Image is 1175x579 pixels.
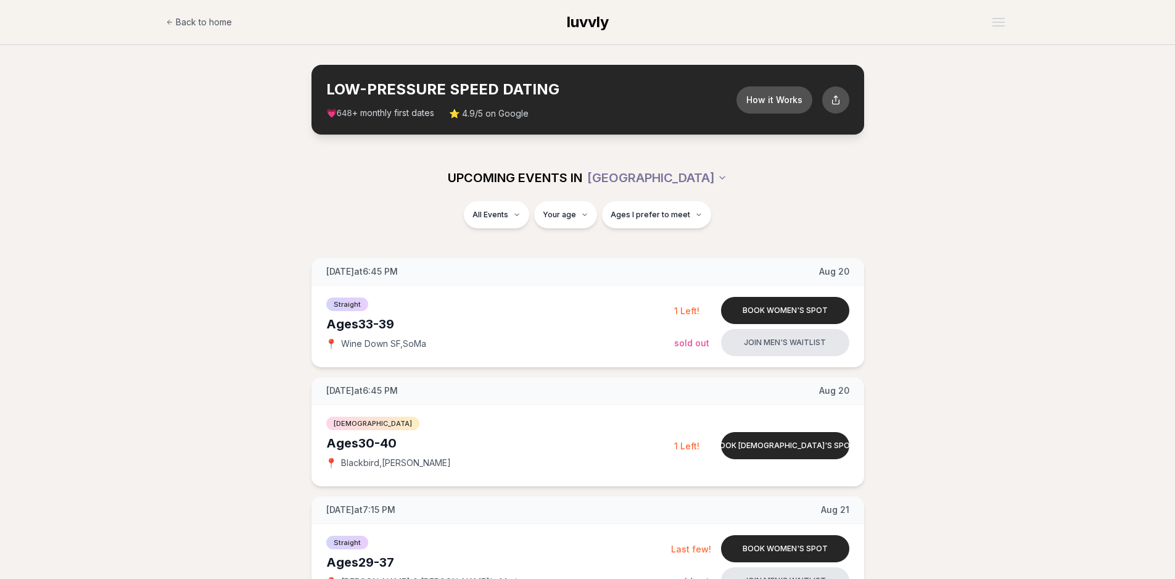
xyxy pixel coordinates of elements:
button: Open menu [987,13,1010,31]
div: Ages 33-39 [326,315,674,333]
span: luvvly [567,13,609,31]
span: Back to home [176,16,232,28]
button: Book women's spot [721,297,849,324]
button: Ages I prefer to meet [602,201,711,228]
span: All Events [472,210,508,220]
span: Aug 20 [819,385,849,397]
span: 1 Left! [674,441,699,451]
span: 💗 + monthly first dates [326,107,434,120]
h2: LOW-PRESSURE SPEED DATING [326,80,736,99]
span: Straight [326,536,368,549]
span: [DATE] at 6:45 PM [326,385,398,397]
span: Sold Out [674,338,709,348]
span: Last few! [671,544,711,554]
span: 648 [337,109,352,119]
span: 📍 [326,339,336,349]
a: luvvly [567,12,609,32]
button: Book women's spot [721,535,849,562]
button: Join men's waitlist [721,329,849,356]
span: Wine Down SF , SoMa [341,338,426,350]
span: Ages I prefer to meet [611,210,690,220]
span: UPCOMING EVENTS IN [448,169,582,186]
span: Blackbird , [PERSON_NAME] [341,457,451,469]
span: 📍 [326,458,336,468]
span: ⭐ 4.9/5 on Google [449,107,529,120]
span: Aug 21 [821,504,849,516]
a: Back to home [166,10,232,35]
span: 1 Left! [674,306,699,316]
button: How it Works [736,86,812,114]
span: [DEMOGRAPHIC_DATA] [326,417,419,430]
span: Your age [543,210,576,220]
button: All Events [464,201,529,228]
span: Straight [326,298,368,311]
div: Ages 29-37 [326,554,671,571]
span: [DATE] at 7:15 PM [326,504,395,516]
span: [DATE] at 6:45 PM [326,265,398,278]
button: [GEOGRAPHIC_DATA] [587,164,727,191]
div: Ages 30-40 [326,435,674,452]
button: Your age [534,201,597,228]
button: Book [DEMOGRAPHIC_DATA]'s spot [721,432,849,459]
span: Aug 20 [819,265,849,278]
